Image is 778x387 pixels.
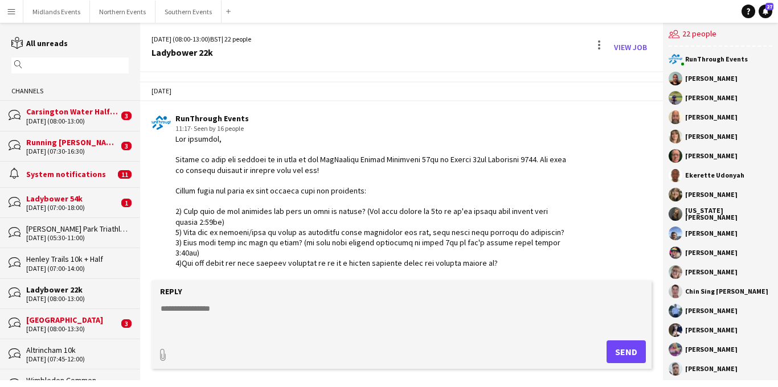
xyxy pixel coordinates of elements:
[26,265,129,273] div: [DATE] (07:00-14:00)
[175,123,570,134] div: 11:17
[26,106,118,117] div: Carsington Water Half Marathon & 10km
[26,295,129,303] div: [DATE] (08:00-13:00)
[685,288,768,295] div: Chin Sing [PERSON_NAME]
[155,1,222,23] button: Southern Events
[685,365,738,372] div: [PERSON_NAME]
[26,375,129,385] div: Wimbledon Common
[191,124,244,133] span: · Seen by 16 people
[26,315,118,325] div: [GEOGRAPHIC_DATA]
[685,230,738,237] div: [PERSON_NAME]
[685,75,738,82] div: [PERSON_NAME]
[26,285,129,295] div: Ladybower 22k
[175,113,570,123] div: RunThrough Events
[121,142,132,150] span: 3
[121,319,132,328] span: 3
[26,355,129,363] div: [DATE] (07:45-12:00)
[118,170,132,179] span: 11
[140,81,664,101] div: [DATE]
[151,47,251,57] div: Ladybower 22k
[685,56,748,63] div: RunThrough Events
[90,1,155,23] button: Northern Events
[685,346,738,353] div: [PERSON_NAME]
[26,193,118,204] div: Ladybower 54k
[210,35,222,43] span: BST
[26,325,118,333] div: [DATE] (08:00-13:30)
[765,3,773,10] span: 27
[685,153,738,159] div: [PERSON_NAME]
[685,249,738,256] div: [PERSON_NAME]
[26,254,129,264] div: Henley Trails 10k + Half
[26,345,129,355] div: Altrincham 10k
[685,172,744,179] div: Ekerette Udonyah
[759,5,772,18] a: 27
[609,38,652,56] a: View Job
[685,207,772,221] div: [US_STATE][PERSON_NAME]
[685,327,738,334] div: [PERSON_NAME]
[26,234,129,242] div: [DATE] (05:30-11:00)
[669,23,772,47] div: 22 people
[26,147,118,155] div: [DATE] (07:30-16:30)
[26,169,115,179] div: System notifications
[685,191,738,198] div: [PERSON_NAME]
[685,133,738,140] div: [PERSON_NAME]
[685,94,738,101] div: [PERSON_NAME]
[11,38,68,48] a: All unreads
[160,286,182,297] label: Reply
[23,1,90,23] button: Midlands Events
[685,269,738,275] div: [PERSON_NAME]
[151,34,251,44] div: [DATE] (08:00-13:00) | 22 people
[121,199,132,207] span: 1
[685,307,738,314] div: [PERSON_NAME]
[26,137,118,147] div: Running [PERSON_NAME] Park Races & Duathlon
[26,224,129,234] div: [PERSON_NAME] Park Triathlon
[607,340,646,363] button: Send
[685,114,738,121] div: [PERSON_NAME]
[121,112,132,120] span: 3
[26,204,118,212] div: [DATE] (07:00-18:00)
[26,117,118,125] div: [DATE] (08:00-13:00)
